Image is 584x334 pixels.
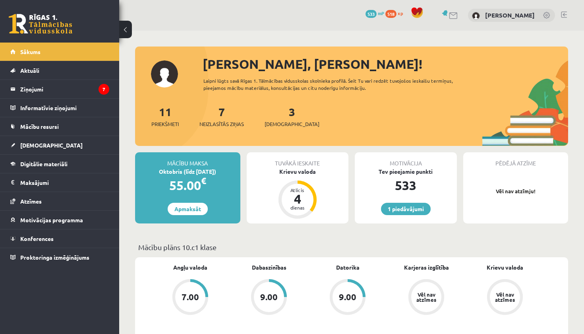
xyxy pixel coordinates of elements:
div: 55.00 [135,176,240,195]
a: Dabaszinības [252,263,286,272]
span: xp [398,10,403,16]
span: 533 [365,10,377,18]
legend: Ziņojumi [20,80,109,98]
i: 7 [99,84,109,95]
a: Ziņojumi7 [10,80,109,98]
span: Sākums [20,48,41,55]
span: Motivācijas programma [20,216,83,223]
div: Laipni lūgts savā Rīgas 1. Tālmācības vidusskolas skolnieka profilā. Šeit Tu vari redzēt tuvojošo... [203,77,463,91]
span: Mācību resursi [20,123,59,130]
a: Proktoringa izmēģinājums [10,248,109,266]
span: Proktoringa izmēģinājums [20,254,89,261]
a: Rīgas 1. Tālmācības vidusskola [9,14,72,34]
a: Informatīvie ziņojumi [10,99,109,117]
a: 7Neizlasītās ziņas [199,105,244,128]
a: Vēl nav atzīmes [387,279,466,317]
div: dienas [286,205,309,210]
span: Konferences [20,235,54,242]
div: Pēdējā atzīme [463,152,569,167]
a: Angļu valoda [173,263,207,272]
div: Motivācija [355,152,457,167]
img: Emīls Brakše [472,12,480,20]
span: mP [378,10,384,16]
span: Neizlasītās ziņas [199,120,244,128]
a: Konferences [10,229,109,248]
span: Priekšmeti [151,120,179,128]
div: Tev pieejamie punkti [355,167,457,176]
div: 4 [286,192,309,205]
div: Vēl nav atzīmes [494,292,516,302]
legend: Informatīvie ziņojumi [20,99,109,117]
a: 9.00 [230,279,308,317]
a: [DEMOGRAPHIC_DATA] [10,136,109,154]
div: [PERSON_NAME], [PERSON_NAME]! [203,54,568,74]
div: Vēl nav atzīmes [415,292,437,302]
div: 533 [355,176,457,195]
div: 7.00 [182,293,199,301]
a: Maksājumi [10,173,109,192]
a: Krievu valoda Atlicis 4 dienas [247,167,349,220]
a: 7.00 [151,279,230,317]
a: Digitālie materiāli [10,155,109,173]
div: Oktobris (līdz [DATE]) [135,167,240,176]
a: Karjeras izglītība [404,263,449,272]
p: Mācību plāns 10.c1 klase [138,242,565,252]
p: Vēl nav atzīmju! [467,187,565,195]
span: [DEMOGRAPHIC_DATA] [265,120,319,128]
span: Atzīmes [20,198,42,205]
span: 518 [385,10,396,18]
a: Datorika [336,263,360,272]
a: Aktuāli [10,61,109,80]
div: Mācību maksa [135,152,240,167]
legend: Maksājumi [20,173,109,192]
a: 3[DEMOGRAPHIC_DATA] [265,105,319,128]
a: Sākums [10,43,109,61]
div: Krievu valoda [247,167,349,176]
a: Apmaksāt [168,203,208,215]
a: 9.00 [308,279,387,317]
a: Krievu valoda [487,263,523,272]
span: € [201,175,206,186]
a: 1 piedāvājumi [381,203,431,215]
a: Mācību resursi [10,117,109,136]
div: Tuvākā ieskaite [247,152,349,167]
a: 533 mP [365,10,384,16]
a: 11Priekšmeti [151,105,179,128]
span: Aktuāli [20,67,39,74]
a: Vēl nav atzīmes [466,279,544,317]
a: Atzīmes [10,192,109,210]
span: Digitālie materiāli [20,160,68,167]
span: [DEMOGRAPHIC_DATA] [20,142,83,149]
div: 9.00 [260,293,278,301]
div: 9.00 [339,293,356,301]
div: Atlicis [286,188,309,192]
a: [PERSON_NAME] [485,11,535,19]
a: Motivācijas programma [10,211,109,229]
a: 518 xp [385,10,407,16]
